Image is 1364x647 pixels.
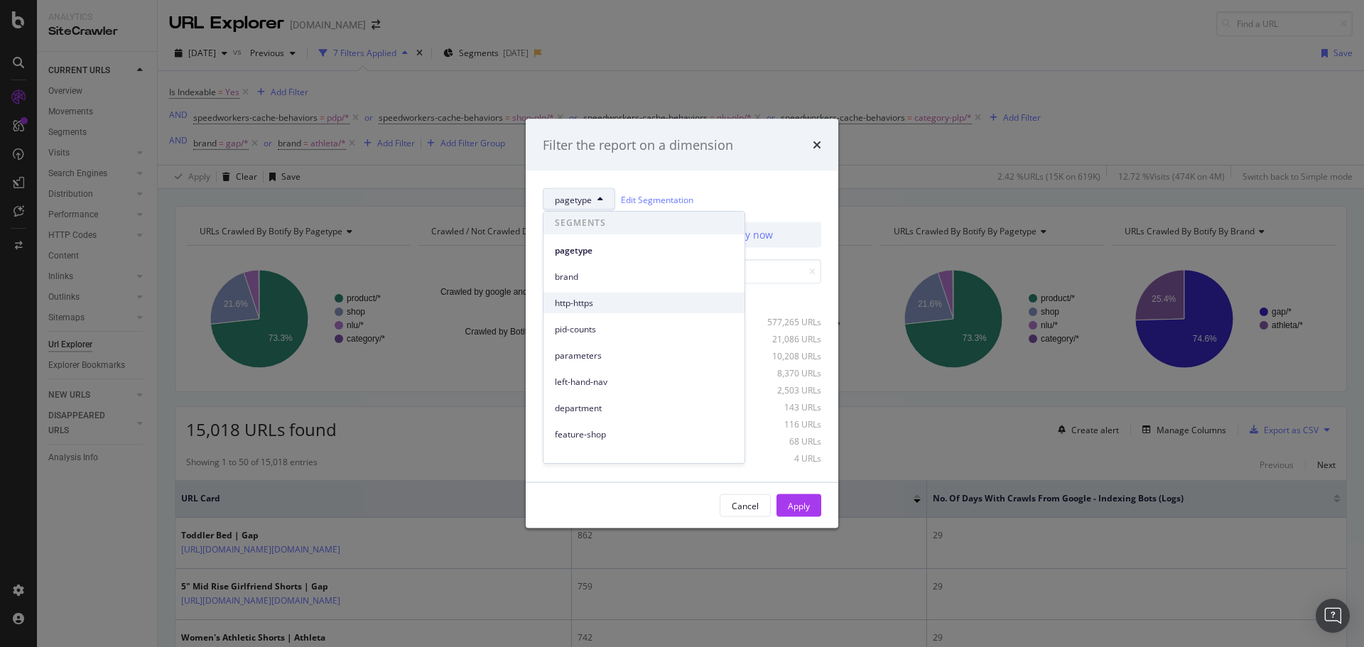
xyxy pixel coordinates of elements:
div: 8,370 URLs [752,366,821,379]
a: Edit Segmentation [621,192,693,207]
div: 4 URLs [752,452,821,464]
span: http-https [555,297,733,310]
span: left-hand-nav [555,376,733,388]
div: 2,503 URLs [752,384,821,396]
div: Apply [788,499,810,511]
div: Filter the report on a dimension [543,136,733,154]
div: times [813,136,821,154]
div: 68 URLs [752,435,821,447]
button: Apply [776,494,821,517]
span: pagetype [555,244,733,257]
span: feature-shop [555,428,733,441]
div: Open Intercom Messenger [1316,599,1350,633]
span: brand [555,271,733,283]
button: Cancel [720,494,771,517]
div: 21,086 URLs [752,332,821,344]
div: - Apply now [720,228,773,242]
div: 10,208 URLs [752,349,821,361]
span: pagetype [555,193,592,205]
div: Cancel [732,499,759,511]
div: 577,265 URLs [752,315,821,327]
div: 116 URLs [752,418,821,430]
button: pagetype [543,188,615,211]
span: department [555,402,733,415]
div: modal [526,119,838,528]
span: parameters [555,349,733,362]
span: pid-counts [555,323,733,336]
span: SEGMENTS [543,212,745,234]
span: natural-language-coupon-pages [555,455,733,467]
div: 143 URLs [752,401,821,413]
